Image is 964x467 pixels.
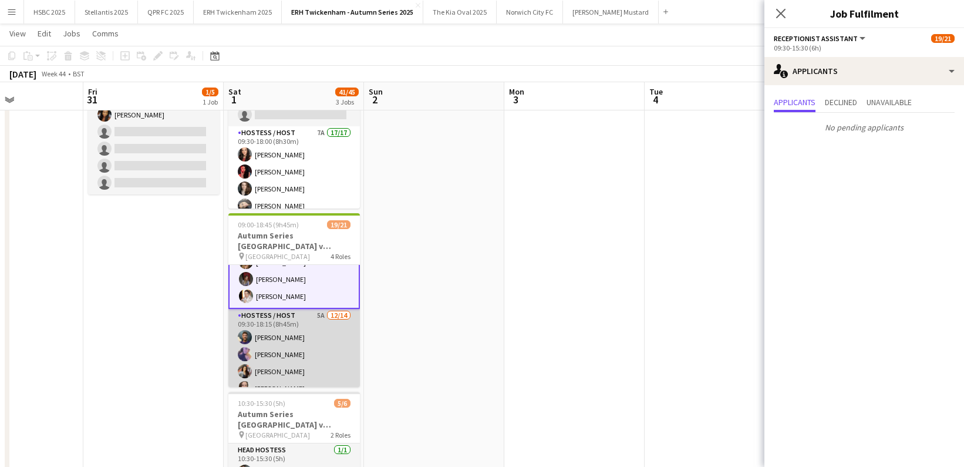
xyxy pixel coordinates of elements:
[86,93,97,106] span: 31
[33,26,56,41] a: Edit
[282,1,423,23] button: ERH Twickenham - Autumn Series 2025
[509,86,524,97] span: Mon
[58,26,85,41] a: Jobs
[334,399,350,408] span: 5/6
[88,86,97,97] span: Fri
[336,98,358,106] div: 3 Jobs
[38,28,51,39] span: Edit
[648,93,663,106] span: 4
[649,86,663,97] span: Tue
[228,409,360,430] h3: Autumn Series [GEOGRAPHIC_DATA] v Australia - Spirit of Rugby ([GEOGRAPHIC_DATA]) - [DATE]
[228,86,241,97] span: Sat
[931,34,955,43] span: 19/21
[138,1,194,23] button: QPR FC 2025
[202,88,218,96] span: 1/5
[63,28,80,39] span: Jobs
[245,431,310,439] span: [GEOGRAPHIC_DATA]
[507,93,524,106] span: 3
[9,28,26,39] span: View
[228,35,360,209] app-job-card: 09:00-18:00 (9h)17/18Autumn Series England v Australia - Captain's Club (North Stand) - [DATE] [G...
[764,57,964,85] div: Applicants
[764,6,964,21] h3: Job Fulfilment
[194,1,282,23] button: ERH Twickenham 2025
[774,98,815,106] span: Applicants
[327,220,350,229] span: 19/21
[75,1,138,23] button: Stellantis 2025
[238,220,299,229] span: 09:00-18:45 (9h45m)
[39,69,68,78] span: Week 44
[73,69,85,78] div: BST
[563,1,659,23] button: [PERSON_NAME] Mustard
[825,98,857,106] span: Declined
[774,34,858,43] span: Receptionist Assistant
[245,252,310,261] span: [GEOGRAPHIC_DATA]
[228,230,360,251] h3: Autumn Series [GEOGRAPHIC_DATA] v Australia - Gate 1 ([GEOGRAPHIC_DATA]) - [DATE]
[5,26,31,41] a: View
[867,98,912,106] span: Unavailable
[87,26,123,41] a: Comms
[24,1,75,23] button: HSBC 2025
[367,93,383,106] span: 2
[227,93,241,106] span: 1
[764,117,964,137] p: No pending applicants
[331,252,350,261] span: 4 Roles
[228,233,360,309] app-card-role: Receptionist Assistant5A3/309:30-15:30 (6h)[PERSON_NAME][PERSON_NAME][PERSON_NAME]
[228,213,360,387] app-job-card: 09:00-18:45 (9h45m)19/21Autumn Series [GEOGRAPHIC_DATA] v Australia - Gate 1 ([GEOGRAPHIC_DATA]) ...
[497,1,563,23] button: Norwich City FC
[88,35,220,194] app-job-card: 09:30-17:30 (8h)1/5Set up Day for England v Australia match - [DATE] [GEOGRAPHIC_DATA]1 RoleFacil...
[88,86,220,194] app-card-role: Facility Manager1/509:30-17:30 (8h)[PERSON_NAME]
[228,126,360,442] app-card-role: Hostess / Host7A17/1709:30-18:00 (8h30m)[PERSON_NAME][PERSON_NAME][PERSON_NAME][PERSON_NAME]
[423,1,497,23] button: The Kia Oval 2025
[369,86,383,97] span: Sun
[774,34,867,43] button: Receptionist Assistant
[331,431,350,439] span: 2 Roles
[335,88,359,96] span: 41/45
[9,68,36,80] div: [DATE]
[92,28,119,39] span: Comms
[203,98,218,106] div: 1 Job
[774,43,955,52] div: 09:30-15:30 (6h)
[238,399,285,408] span: 10:30-15:30 (5h)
